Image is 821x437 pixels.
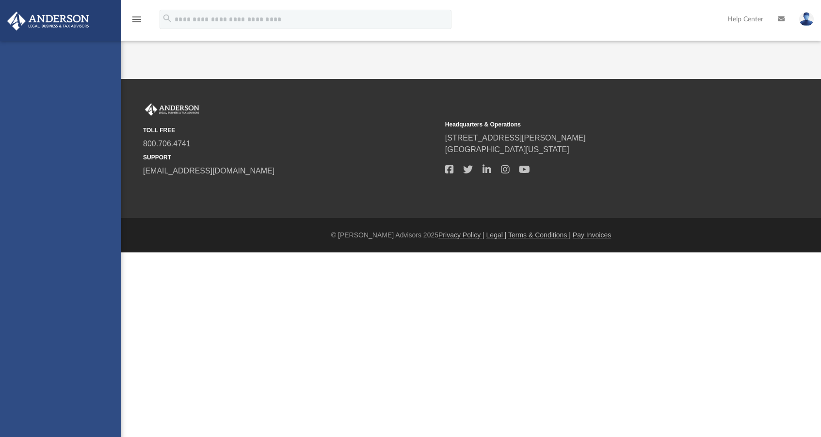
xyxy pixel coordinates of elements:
[121,230,821,240] div: © [PERSON_NAME] Advisors 2025
[143,103,201,116] img: Anderson Advisors Platinum Portal
[4,12,92,31] img: Anderson Advisors Platinum Portal
[143,126,438,135] small: TOLL FREE
[486,231,507,239] a: Legal |
[508,231,571,239] a: Terms & Conditions |
[143,153,438,162] small: SUPPORT
[573,231,611,239] a: Pay Invoices
[131,18,143,25] a: menu
[143,140,191,148] a: 800.706.4741
[445,145,569,154] a: [GEOGRAPHIC_DATA][US_STATE]
[445,120,741,129] small: Headquarters & Operations
[131,14,143,25] i: menu
[438,231,484,239] a: Privacy Policy |
[162,13,173,24] i: search
[143,167,274,175] a: [EMAIL_ADDRESS][DOMAIN_NAME]
[445,134,586,142] a: [STREET_ADDRESS][PERSON_NAME]
[799,12,814,26] img: User Pic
